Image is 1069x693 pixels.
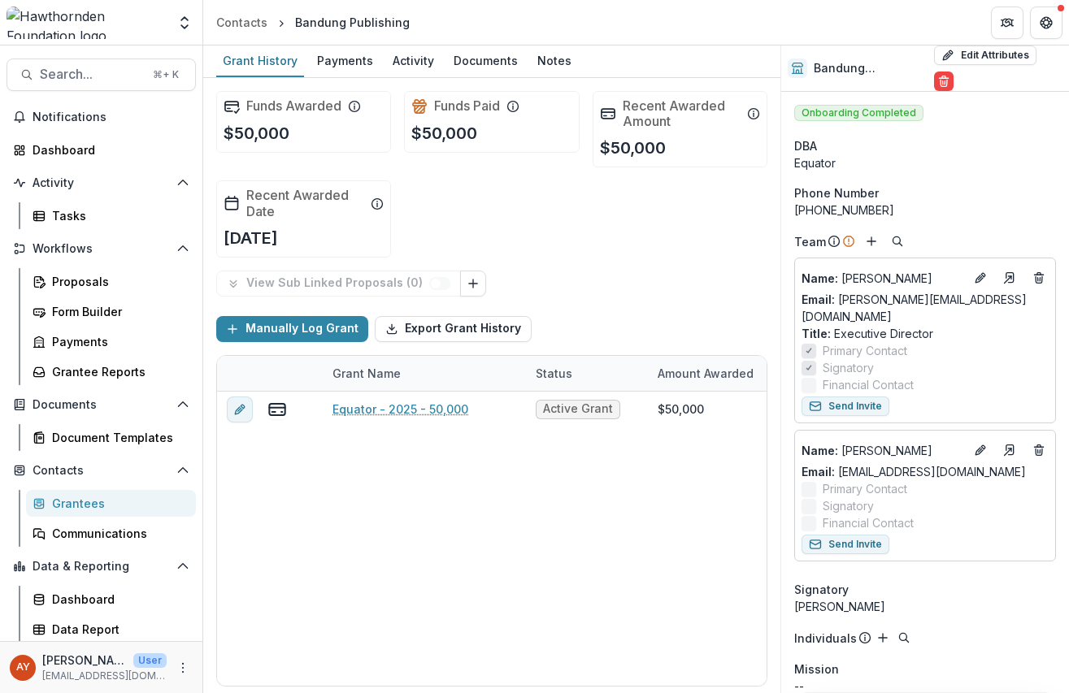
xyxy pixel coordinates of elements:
[386,45,441,77] a: Activity
[224,226,278,250] p: [DATE]
[802,271,838,285] span: Name :
[531,49,578,72] div: Notes
[216,271,461,297] button: View Sub Linked Proposals (0)
[33,110,189,124] span: Notifications
[323,356,526,391] div: Grant Name
[40,67,143,82] span: Search...
[794,598,1056,615] div: [PERSON_NAME]
[802,270,964,287] p: [PERSON_NAME]
[531,45,578,77] a: Notes
[623,98,741,129] h2: Recent Awarded Amount
[33,398,170,412] span: Documents
[823,480,907,497] span: Primary Contact
[150,66,182,84] div: ⌘ + K
[267,399,287,418] button: view-payments
[434,98,500,114] h2: Funds Paid
[802,465,835,479] span: Email:
[33,141,183,158] div: Dashboard
[526,365,582,382] div: Status
[33,242,170,256] span: Workflows
[794,184,879,201] span: Phone Number
[823,359,874,376] span: Signatory
[7,553,196,579] button: Open Data & Reporting
[52,621,183,638] div: Data Report
[375,316,532,342] button: Export Grant History
[823,376,914,393] span: Financial Contact
[7,236,196,262] button: Open Workflows
[26,520,196,547] a: Communications
[26,424,196,451] a: Document Templates
[52,429,183,446] div: Document Templates
[33,464,170,478] span: Contacts
[7,170,196,196] button: Open Activity
[802,270,964,287] a: Name: [PERSON_NAME]
[794,233,826,250] p: Team
[227,396,253,422] button: edit
[42,652,127,669] p: [PERSON_NAME]
[323,365,411,382] div: Grant Name
[894,628,914,648] button: Search
[526,356,648,391] div: Status
[311,45,380,77] a: Payments
[802,444,838,457] span: Name :
[7,457,196,483] button: Open Contacts
[648,356,770,391] div: Amount Awarded
[26,586,196,613] a: Dashboard
[7,104,196,130] button: Notifications
[600,136,666,160] p: $50,000
[971,440,990,460] button: Edit
[934,45,1036,65] button: Edit Attributes
[7,6,167,39] img: Hawthornden Foundation logo
[173,658,193,678] button: More
[794,105,923,121] span: Onboarding Completed
[52,591,183,608] div: Dashboard
[216,45,304,77] a: Grant History
[1030,6,1062,39] button: Get Help
[386,49,441,72] div: Activity
[246,276,429,290] p: View Sub Linked Proposals ( 0 )
[173,6,196,39] button: Open entity switcher
[224,121,289,145] p: $50,000
[26,202,196,229] a: Tasks
[814,62,928,76] h2: Bandung Publishing
[888,232,907,251] button: Search
[802,442,964,459] p: [PERSON_NAME]
[7,58,196,91] button: Search...
[52,273,183,290] div: Proposals
[447,45,524,77] a: Documents
[52,303,183,320] div: Form Builder
[133,653,167,668] p: User
[873,628,893,648] button: Add
[52,495,183,512] div: Grantees
[1029,268,1049,288] button: Deletes
[802,327,831,340] span: Title :
[210,11,416,34] nav: breadcrumb
[802,396,889,416] button: Send Invite
[16,662,30,673] div: Andreas Yuíza
[794,581,849,598] span: Signatory
[311,49,380,72] div: Payments
[33,560,170,574] span: Data & Reporting
[971,268,990,288] button: Edit
[543,402,613,416] span: Active Grant
[411,121,477,145] p: $50,000
[26,490,196,517] a: Grantees
[802,325,1049,342] p: Executive Director
[802,291,1049,325] a: Email: [PERSON_NAME][EMAIL_ADDRESS][DOMAIN_NAME]
[802,442,964,459] a: Name: [PERSON_NAME]
[7,136,196,163] a: Dashboard
[794,201,1056,219] div: [PHONE_NUMBER]
[794,661,839,678] span: Mission
[802,292,835,306] span: Email:
[802,463,1026,480] a: Email: [EMAIL_ADDRESS][DOMAIN_NAME]
[794,630,857,647] p: Individuals
[52,207,183,224] div: Tasks
[823,497,874,514] span: Signatory
[216,14,267,31] div: Contacts
[216,316,368,342] button: Manually Log Grant
[648,365,763,382] div: Amount Awarded
[823,514,914,531] span: Financial Contact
